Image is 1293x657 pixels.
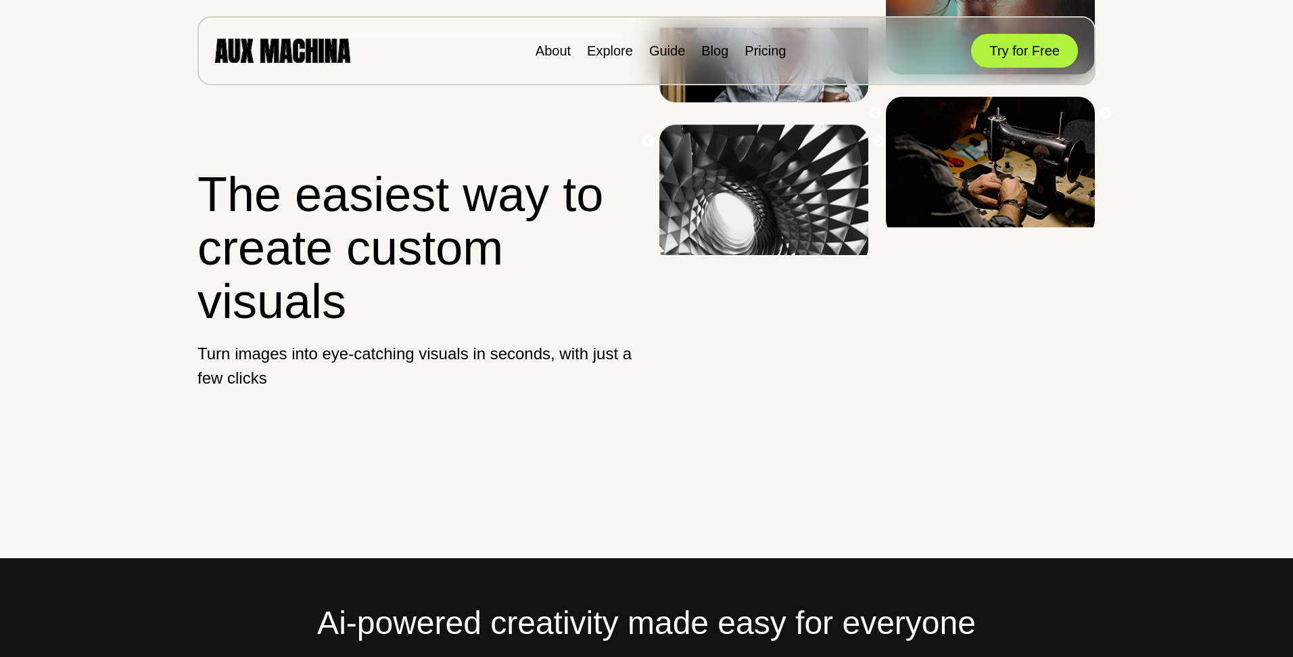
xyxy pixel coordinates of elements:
[649,43,685,58] a: Guide
[215,39,350,62] img: AUX MACHINA
[587,43,633,58] a: Explore
[1099,107,1112,120] button: Next
[868,107,882,120] button: Previous
[197,342,635,390] p: Turn images into eye-catching visuals in seconds, with just a few clicks
[642,135,655,148] button: Previous
[701,43,728,58] a: Blog
[872,135,886,148] button: Next
[886,97,1095,236] img: Image
[197,599,1096,648] h2: Ai-powered creativity made easy for everyone
[536,43,571,58] a: About
[745,43,786,58] a: Pricing
[971,34,1078,68] button: Try for Free
[197,168,635,329] h1: The easiest way to create custom visuals
[659,124,868,264] img: Image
